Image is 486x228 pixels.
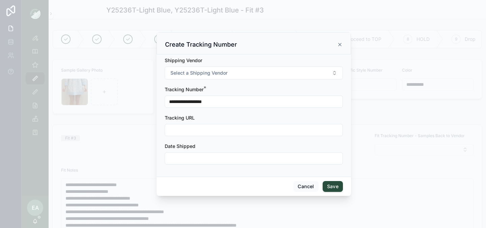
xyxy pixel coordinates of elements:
span: Select a Shipping Vendor [170,70,227,76]
button: Select Button [165,67,343,79]
button: Save [323,181,343,192]
span: Tracking Number [165,86,204,92]
button: Cancel [293,181,318,192]
h3: Create Tracking Number [165,41,237,49]
span: Tracking URL [165,115,195,121]
span: Date Shipped [165,143,195,149]
span: Shipping Vendor [165,57,202,63]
